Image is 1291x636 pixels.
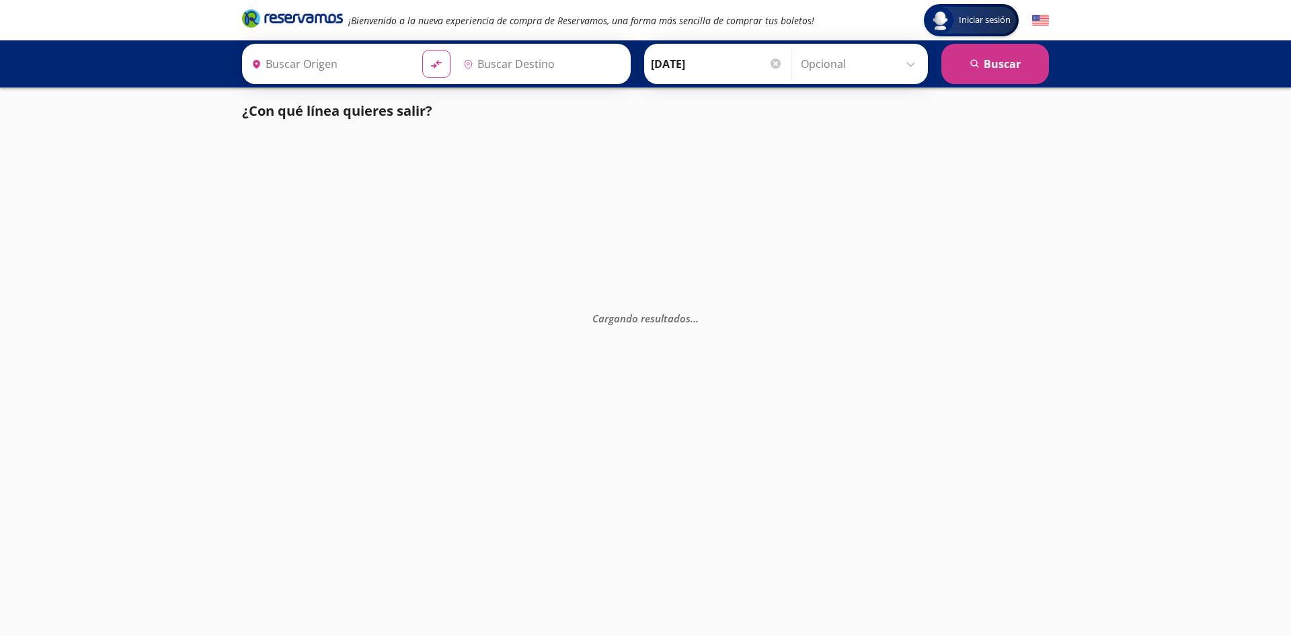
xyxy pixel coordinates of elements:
input: Opcional [801,47,921,81]
button: English [1032,12,1049,29]
input: Buscar Destino [458,47,623,81]
i: Brand Logo [242,8,343,28]
span: . [696,311,699,324]
p: ¿Con qué línea quieres salir? [242,101,432,121]
input: Buscar Origen [246,47,412,81]
input: Elegir Fecha [651,47,783,81]
em: ¡Bienvenido a la nueva experiencia de compra de Reservamos, una forma más sencilla de comprar tus... [348,14,814,27]
span: . [691,311,693,324]
span: Iniciar sesión [953,13,1016,27]
a: Brand Logo [242,8,343,32]
button: Buscar [941,44,1049,84]
em: Cargando resultados [592,311,699,324]
span: . [693,311,696,324]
